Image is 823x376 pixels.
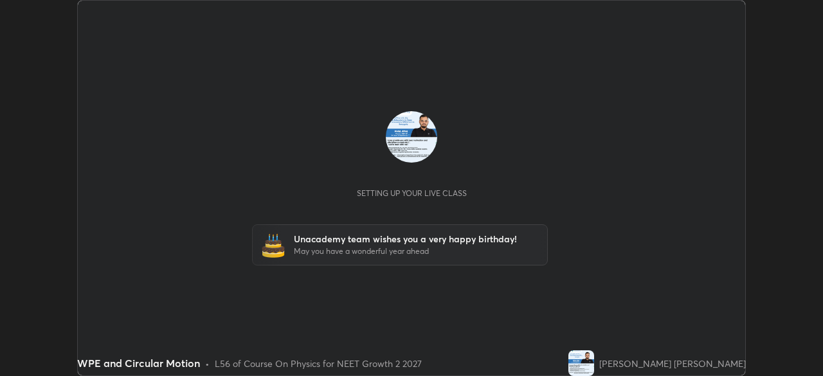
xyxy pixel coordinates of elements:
[386,111,437,163] img: 56fac2372bd54d6a89ffab81bd2c5eeb.jpg
[568,350,594,376] img: 56fac2372bd54d6a89ffab81bd2c5eeb.jpg
[599,357,746,370] div: [PERSON_NAME] [PERSON_NAME]
[357,188,467,198] div: Setting up your live class
[215,357,422,370] div: L56 of Course On Physics for NEET Growth 2 2027
[77,355,200,371] div: WPE and Circular Motion
[205,357,210,370] div: •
